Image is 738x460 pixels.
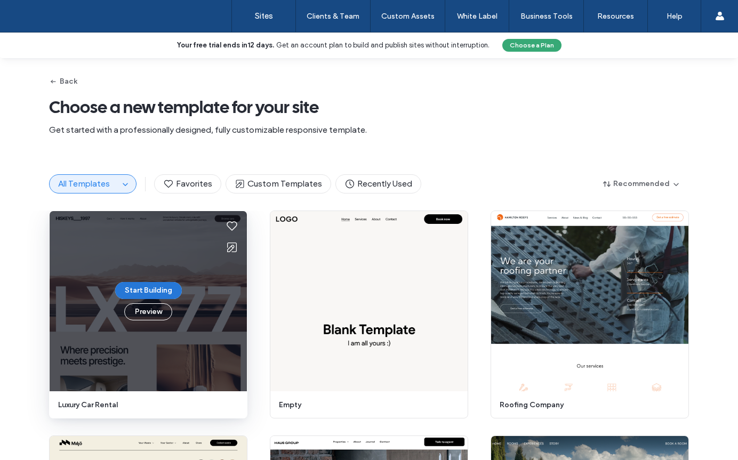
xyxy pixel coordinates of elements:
span: luxury car rental [58,400,232,410]
span: roofing company [500,400,673,410]
label: Help [667,12,683,21]
span: Choose a new template for your site [49,96,689,118]
button: Recently Used [335,174,421,193]
label: Business Tools [520,12,573,21]
button: Preview [124,303,172,320]
b: Your free trial ends in . [177,41,274,49]
span: empty [279,400,453,410]
button: All Templates [50,175,119,193]
button: Recommended [594,175,689,192]
b: 12 days [247,41,272,49]
span: Get an account plan to build and publish sites without interruption. [276,41,490,49]
span: Help [25,7,46,17]
label: Sites [255,11,273,21]
span: Favorites [163,178,212,190]
span: Custom Templates [235,178,322,190]
label: White Label [457,12,498,21]
button: Custom Templates [226,174,331,193]
button: Choose a Plan [502,39,561,52]
span: Get started with a professionally designed, fully customizable responsive template. [49,124,689,136]
button: Start Building [115,282,182,299]
label: Resources [597,12,634,21]
span: Recently Used [344,178,412,190]
button: Favorites [154,174,221,193]
button: Back [49,73,77,90]
span: All Templates [58,179,110,189]
label: Clients & Team [307,12,359,21]
label: Custom Assets [381,12,435,21]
